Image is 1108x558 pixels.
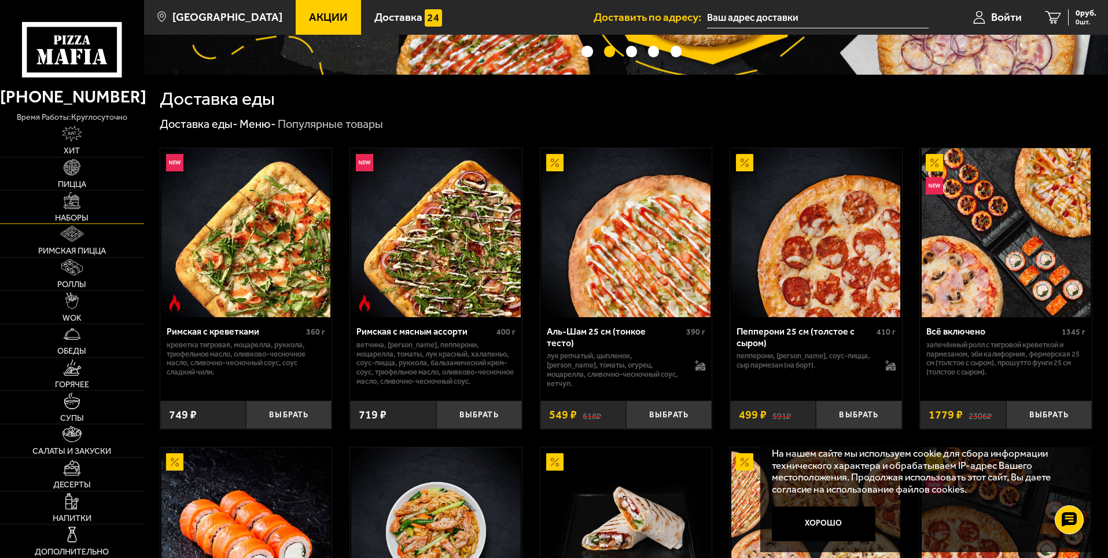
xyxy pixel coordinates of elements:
a: НовинкаОстрое блюдоРимская с мясным ассорти [350,148,522,317]
span: Римская пицца [38,247,106,255]
span: Салаты и закуски [32,447,111,455]
div: Аль-Шам 25 см (тонкое тесто) [547,326,684,348]
a: АкционныйНовинкаВсё включено [920,148,1092,317]
span: 400 г [496,327,516,337]
s: 2306 ₽ [969,409,992,421]
p: ветчина, [PERSON_NAME], пепперони, моцарелла, томаты, лук красный, халапеньо, соус-пицца, руккола... [356,340,516,387]
div: Римская с мясным ассорти [356,326,494,337]
div: Римская с креветками [167,326,304,337]
span: 749 ₽ [169,409,197,421]
img: Акционный [736,453,753,471]
img: Острое блюдо [166,295,183,312]
input: Ваш адрес доставки [707,7,929,28]
img: Акционный [926,154,943,171]
a: Меню- [240,117,276,131]
p: На нашем сайте мы используем cookie для сбора информации технического характера и обрабатываем IP... [772,447,1074,495]
span: WOK [62,314,82,322]
img: Римская с креветками [161,148,330,317]
button: Выбрать [436,401,522,429]
img: Акционный [166,453,183,471]
button: Хорошо [772,506,876,541]
h1: Доставка еды [160,90,275,108]
span: Дополнительно [35,548,109,556]
img: Акционный [736,154,753,171]
span: Горячее [55,380,89,388]
span: Супы [60,414,84,422]
span: Войти [991,12,1022,23]
button: Выбрать [816,401,901,429]
span: Десерты [53,480,91,489]
span: Роллы [57,280,86,288]
div: Всё включено [926,326,1059,337]
span: Напитки [53,514,91,522]
button: Выбрать [626,401,712,429]
a: АкционныйПепперони 25 см (толстое с сыром) [730,148,902,317]
span: 1345 г [1062,327,1085,337]
img: Римская с мясным ассорти [351,148,520,317]
button: точки переключения [626,46,637,57]
span: Обеды [57,347,86,355]
img: Акционный [546,453,564,471]
a: Доставка еды- [160,117,238,131]
a: АкционныйАль-Шам 25 см (тонкое тесто) [540,148,712,317]
span: 0 руб. [1076,9,1096,17]
span: Доставить по адресу: [594,12,707,23]
span: 1779 ₽ [929,409,963,421]
span: 549 ₽ [549,409,577,421]
span: Пицца [58,180,86,188]
span: Наборы [55,214,89,222]
span: Доставка [374,12,422,23]
img: Новинка [926,177,943,194]
span: 390 г [686,327,705,337]
button: точки переключения [581,46,592,57]
p: пепперони, [PERSON_NAME], соус-пицца, сыр пармезан (на борт). [737,351,874,370]
img: 15daf4d41897b9f0e9f617042186c801.svg [425,9,442,27]
span: 0 шт. [1076,19,1096,25]
s: 618 ₽ [583,409,601,421]
div: Популярные товары [278,117,383,132]
img: Новинка [166,154,183,171]
img: Пепперони 25 см (толстое с сыром) [731,148,900,317]
button: точки переключения [604,46,615,57]
img: Акционный [546,154,564,171]
div: Пепперони 25 см (толстое с сыром) [737,326,874,348]
p: лук репчатый, цыпленок, [PERSON_NAME], томаты, огурец, моцарелла, сливочно-чесночный соус, кетчуп. [547,351,684,388]
img: Аль-Шам 25 см (тонкое тесто) [542,148,711,317]
img: Новинка [356,154,373,171]
button: точки переключения [671,46,682,57]
span: Хит [64,146,80,155]
p: Запечённый ролл с тигровой креветкой и пармезаном, Эби Калифорния, Фермерская 25 см (толстое с сы... [926,340,1085,377]
a: НовинкаОстрое блюдоРимская с креветками [160,148,332,317]
img: Всё включено [922,148,1091,317]
s: 591 ₽ [772,409,791,421]
span: 360 г [306,327,325,337]
p: креветка тигровая, моцарелла, руккола, трюфельное масло, оливково-чесночное масло, сливочно-чесно... [167,340,326,377]
button: Выбрать [1006,401,1092,429]
span: 719 ₽ [359,409,386,421]
span: Акции [309,12,348,23]
span: 499 ₽ [739,409,767,421]
button: точки переключения [648,46,659,57]
span: 410 г [877,327,896,337]
span: [GEOGRAPHIC_DATA] [172,12,282,23]
img: Острое блюдо [356,295,373,312]
button: Выбрать [246,401,332,429]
